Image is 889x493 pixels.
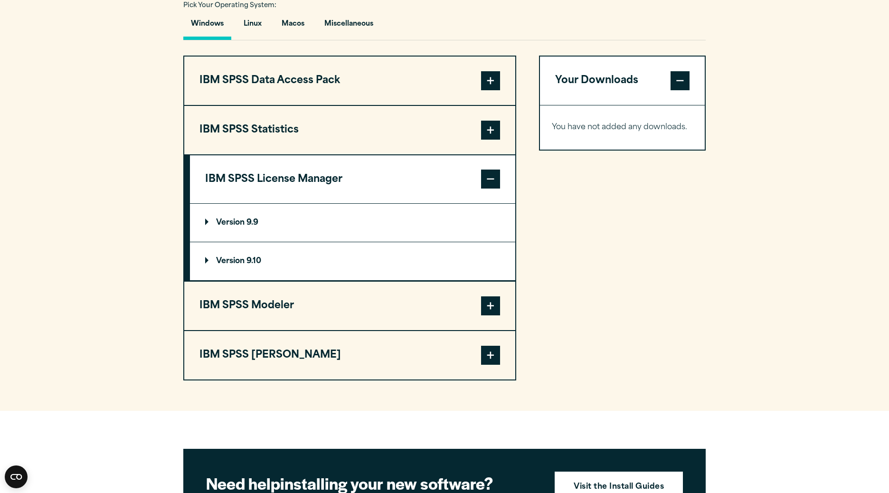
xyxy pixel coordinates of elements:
button: IBM SPSS Statistics [184,106,515,154]
div: IBM SPSS License Manager [190,203,515,281]
button: IBM SPSS Data Access Pack [184,57,515,105]
span: Pick Your Operating System: [183,2,276,9]
button: Macos [274,13,312,40]
button: Your Downloads [540,57,705,105]
button: IBM SPSS Modeler [184,282,515,330]
summary: Version 9.10 [190,242,515,280]
button: IBM SPSS License Manager [190,155,515,204]
button: Open CMP widget [5,465,28,488]
summary: Version 9.9 [190,204,515,242]
p: Version 9.9 [205,219,258,227]
button: Linux [236,13,269,40]
p: You have not added any downloads. [552,121,693,134]
button: IBM SPSS [PERSON_NAME] [184,331,515,379]
p: Version 9.10 [205,257,261,265]
button: Windows [183,13,231,40]
div: Your Downloads [540,105,705,150]
button: Miscellaneous [317,13,381,40]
